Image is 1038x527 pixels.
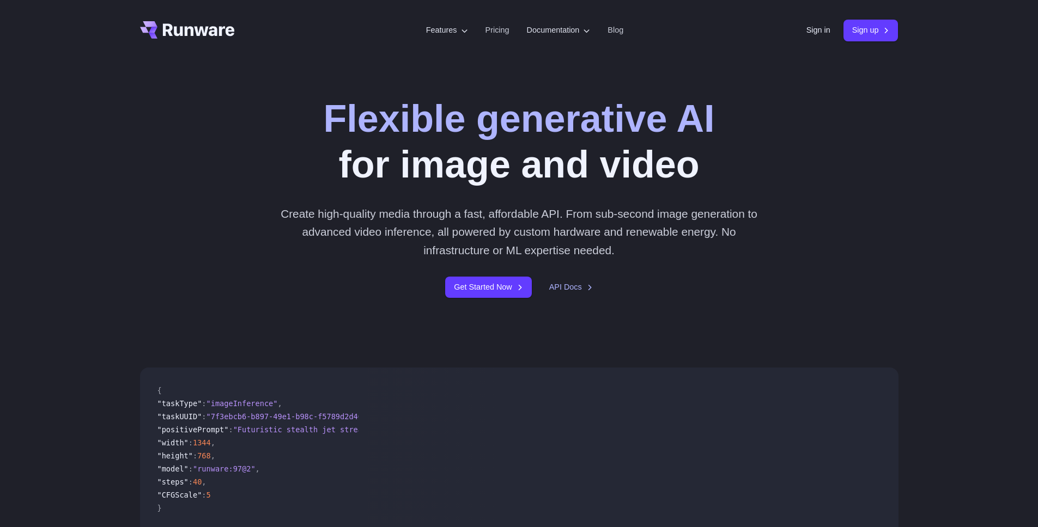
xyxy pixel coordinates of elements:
[157,399,202,408] span: "taskType"
[527,24,591,36] label: Documentation
[207,399,278,408] span: "imageInference"
[228,425,233,434] span: :
[806,24,830,36] a: Sign in
[323,97,714,140] strong: Flexible generative AI
[608,24,623,36] a: Blog
[157,477,189,486] span: "steps"
[211,438,215,447] span: ,
[157,386,162,395] span: {
[445,277,531,298] a: Get Started Now
[211,451,215,460] span: ,
[256,464,260,473] span: ,
[193,464,256,473] span: "runware:97@2"
[202,491,206,499] span: :
[426,24,468,36] label: Features
[197,451,211,460] span: 768
[157,464,189,473] span: "model"
[233,425,639,434] span: "Futuristic stealth jet streaking through a neon-lit cityscape with glowing purple exhaust"
[157,425,229,434] span: "positivePrompt"
[189,477,193,486] span: :
[207,491,211,499] span: 5
[157,451,193,460] span: "height"
[157,412,202,421] span: "taskUUID"
[202,412,206,421] span: :
[157,438,189,447] span: "width"
[276,205,762,259] p: Create high-quality media through a fast, affordable API. From sub-second image generation to adv...
[202,477,206,486] span: ,
[323,96,714,187] h1: for image and video
[843,20,899,41] a: Sign up
[485,24,509,36] a: Pricing
[189,464,193,473] span: :
[202,399,206,408] span: :
[157,491,202,499] span: "CFGScale"
[193,438,211,447] span: 1344
[549,281,593,293] a: API Docs
[277,399,282,408] span: ,
[189,438,193,447] span: :
[157,504,162,512] span: }
[193,477,202,486] span: 40
[140,21,235,39] a: Go to /
[193,451,197,460] span: :
[207,412,376,421] span: "7f3ebcb6-b897-49e1-b98c-f5789d2d40d7"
